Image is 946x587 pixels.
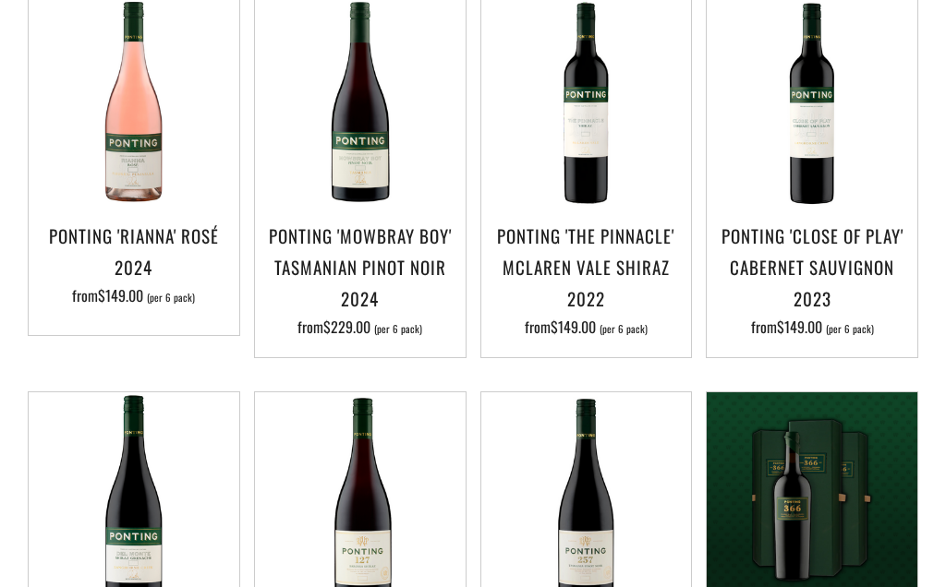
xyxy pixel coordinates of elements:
span: $149.00 [551,316,596,338]
h3: Ponting 'Close of Play' Cabernet Sauvignon 2023 [716,220,908,315]
span: $149.00 [777,316,822,338]
a: Ponting 'The Pinnacle' McLaren Vale Shiraz 2022 from$149.00 (per 6 pack) [481,220,692,335]
span: (per 6 pack) [826,324,874,334]
a: Ponting 'Rianna' Rosé 2024 from$149.00 (per 6 pack) [29,220,239,312]
span: from [297,316,422,338]
span: (per 6 pack) [374,324,422,334]
span: $149.00 [98,284,143,306]
a: Ponting 'Mowbray Boy' Tasmanian Pinot Noir 2024 from$229.00 (per 6 pack) [255,220,466,335]
span: (per 6 pack) [147,293,195,303]
h3: Ponting 'Rianna' Rosé 2024 [38,220,230,282]
span: from [525,316,648,338]
span: from [751,316,874,338]
h3: Ponting 'The Pinnacle' McLaren Vale Shiraz 2022 [491,220,683,315]
span: (per 6 pack) [600,324,648,334]
span: from [72,284,195,306]
h3: Ponting 'Mowbray Boy' Tasmanian Pinot Noir 2024 [264,220,456,315]
span: $229.00 [323,316,370,338]
a: Ponting 'Close of Play' Cabernet Sauvignon 2023 from$149.00 (per 6 pack) [707,220,917,335]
